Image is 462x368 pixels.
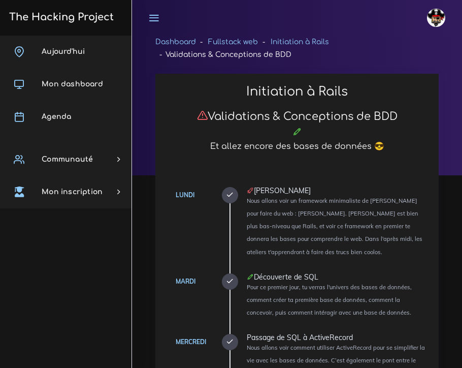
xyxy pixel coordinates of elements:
i: Corrections cette journée là [292,127,302,136]
a: Fullstack web [208,38,258,46]
a: Mercredi [176,338,206,346]
a: Mardi [176,278,195,285]
span: Mon dashboard [42,80,103,88]
li: Validations & Conceptions de BDD [155,48,291,61]
h3: The Hacking Project [6,12,114,23]
span: Mon inscription [42,188,103,196]
span: Aujourd'hui [42,48,85,55]
a: Initiation à Rails [271,38,329,46]
span: Agenda [42,113,71,120]
div: Découverte de SQL [247,273,428,281]
span: Communauté [42,156,93,163]
small: Nous allons voir un framework minimaliste de [PERSON_NAME] pour faire du web : [PERSON_NAME]. [PE... [247,197,422,256]
img: avatar [427,9,445,27]
a: Dashboard [155,38,196,46]
h3: Validations & Conceptions de BDD [166,110,428,123]
a: Lundi [176,191,194,199]
small: Pour ce premier jour, tu verras l'univers des bases de données, comment créer ta première base de... [247,284,412,316]
a: avatar [422,3,453,33]
i: Projet à rendre ce jour-là [247,187,254,194]
i: Corrections cette journée là [247,273,254,281]
div: [PERSON_NAME] [247,187,428,194]
h5: Et allez encore des bases de données 😎 [166,142,428,151]
div: Passage de SQL à ActiveRecord [247,334,428,341]
i: Attention : nous n'avons pas encore reçu ton projet aujourd'hui. N'oublie pas de le soumettre en ... [197,110,208,120]
h2: Initiation à Rails [166,84,428,99]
